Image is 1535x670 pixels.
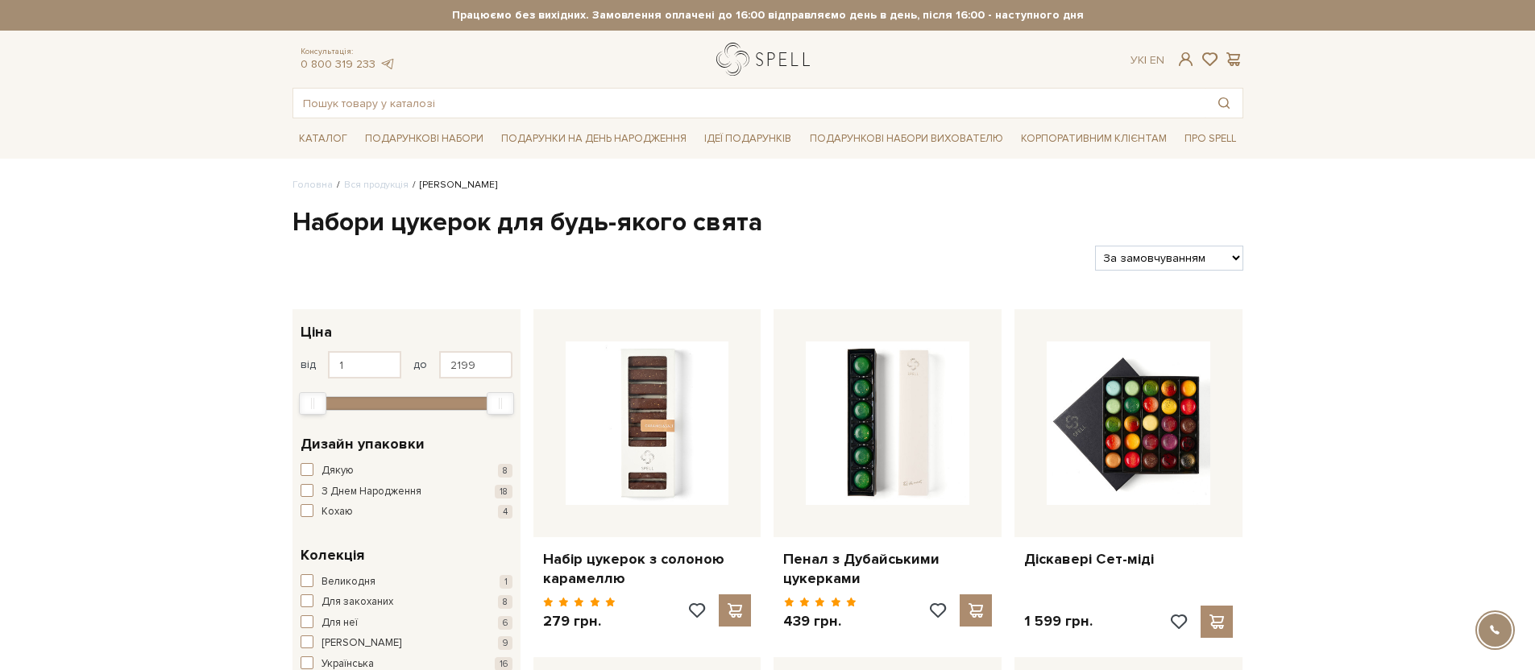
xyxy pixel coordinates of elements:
[498,636,512,650] span: 9
[301,504,512,520] button: Кохаю 4
[698,126,798,151] a: Ідеї подарунків
[1150,53,1164,67] a: En
[498,464,512,478] span: 8
[301,594,512,610] button: Для закоханих 8
[322,504,353,520] span: Кохаю
[803,125,1010,152] a: Подарункові набори вихователю
[301,47,396,57] span: Консультація:
[301,615,512,631] button: Для неї 6
[1144,53,1147,67] span: |
[301,321,332,343] span: Ціна
[500,575,512,589] span: 1
[301,463,512,479] button: Дякую 8
[543,612,616,631] p: 279 грн.
[292,8,1243,23] strong: Працюємо без вихідних. Замовлення оплачені до 16:00 відправляємо день в день, після 16:00 - насту...
[487,392,514,415] div: Max
[1205,89,1243,118] button: Пошук товару у каталозі
[495,485,512,498] span: 18
[301,57,375,71] a: 0 800 319 233
[359,126,490,151] a: Подарункові набори
[413,358,427,372] span: до
[301,433,425,455] span: Дизайн упаковки
[322,635,401,651] span: [PERSON_NAME]
[498,616,512,630] span: 6
[716,43,817,76] a: logo
[344,179,409,191] a: Вся продукція
[380,57,396,71] a: telegram
[301,484,512,500] button: З Днем Народження 18
[301,544,364,566] span: Колекція
[301,635,512,651] button: [PERSON_NAME] 9
[299,392,326,415] div: Min
[322,463,354,479] span: Дякую
[498,595,512,609] span: 8
[322,615,358,631] span: Для неї
[1014,125,1173,152] a: Корпоративним клієнтам
[439,351,512,378] input: Ціна
[301,574,512,590] button: Великодня 1
[292,179,333,191] a: Головна
[1178,126,1243,151] a: Про Spell
[322,574,375,590] span: Великодня
[301,358,316,372] span: від
[293,89,1205,118] input: Пошук товару у каталозі
[783,550,992,588] a: Пенал з Дубайськими цукерками
[1024,612,1093,631] p: 1 599 грн.
[328,351,401,378] input: Ціна
[409,178,497,192] li: [PERSON_NAME]
[543,550,752,588] a: Набір цукерок з солоною карамеллю
[322,594,393,610] span: Для закоханих
[498,505,512,519] span: 4
[292,126,354,151] a: Каталог
[292,206,1243,240] h1: Набори цукерок для будь-якого свята
[1131,53,1164,68] div: Ук
[1024,550,1233,569] a: Діскавері Сет-міді
[783,612,857,631] p: 439 грн.
[495,126,693,151] a: Подарунки на День народження
[322,484,421,500] span: З Днем Народження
